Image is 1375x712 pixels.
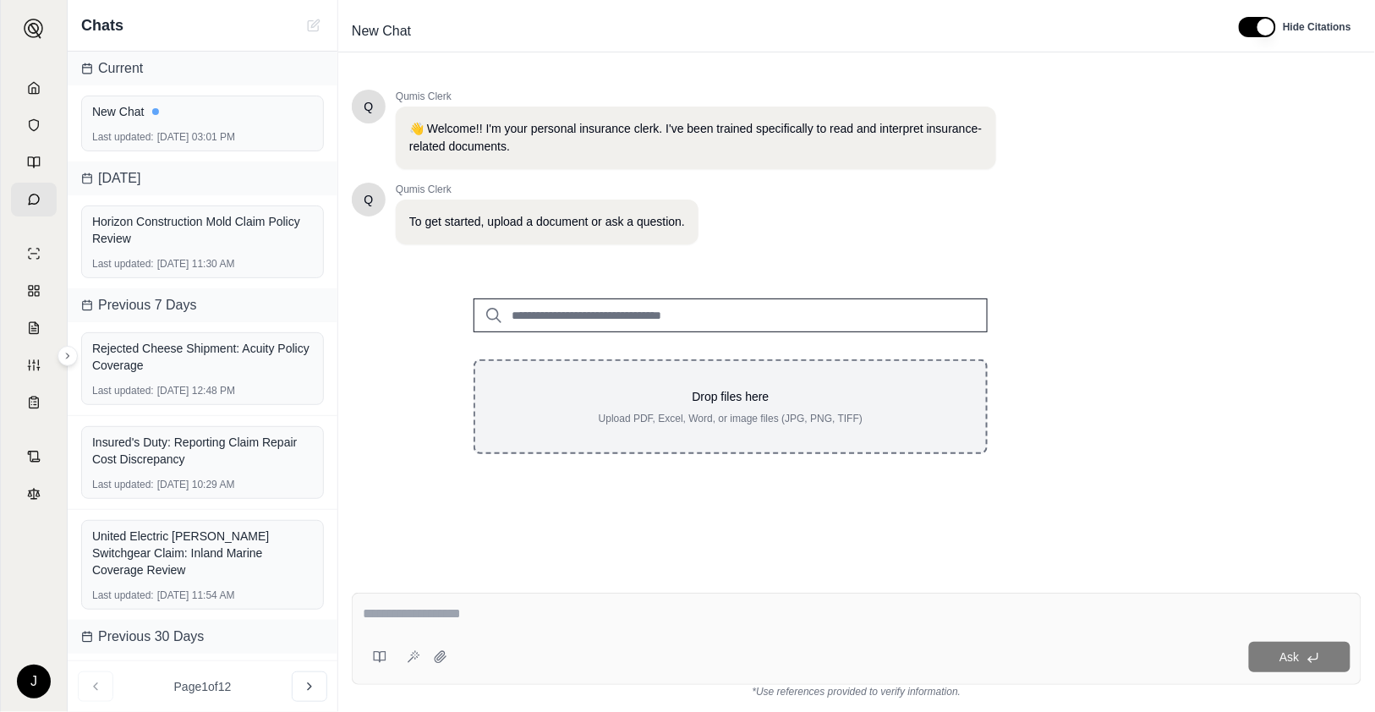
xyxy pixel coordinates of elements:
a: Custom Report [11,348,57,382]
a: Coverage Table [11,386,57,419]
div: Edit Title [345,18,1219,45]
a: Policy Comparisons [11,274,57,308]
div: Previous 30 Days [68,620,337,654]
span: Last updated: [92,257,154,271]
span: Last updated: [92,589,154,602]
button: Expand sidebar [17,12,51,46]
div: Horizon Construction Mold Claim Policy Review [92,213,313,247]
a: Chat [11,183,57,216]
div: [DATE] 12:48 PM [92,384,313,397]
span: Page 1 of 12 [174,678,232,695]
div: Rejected Cheese Shipment: Acuity Policy Coverage [92,340,313,374]
a: Single Policy [11,237,57,271]
span: Hello [364,98,374,115]
div: [DATE] 11:54 AM [92,589,313,602]
div: [DATE] 10:29 AM [92,478,313,491]
div: [DATE] [68,162,337,195]
p: 👋 Welcome!! I'm your personal insurance clerk. I've been trained specifically to read and interpr... [409,120,983,156]
a: Legal Search Engine [11,477,57,511]
p: Upload PDF, Excel, Word, or image files (JPG, PNG, TIFF) [502,412,959,425]
span: New Chat [345,18,418,45]
span: Chats [81,14,123,37]
div: [DATE] 11:30 AM [92,257,313,271]
p: Drop files here [502,388,959,405]
a: Prompt Library [11,145,57,179]
span: Last updated: [92,384,154,397]
a: Documents Vault [11,108,57,142]
button: Expand sidebar [58,346,78,366]
span: Last updated: [92,130,154,144]
div: Previous 7 Days [68,288,337,322]
div: [DATE] 03:01 PM [92,130,313,144]
span: Qumis Clerk [396,90,996,103]
span: Hello [364,191,374,208]
span: Hide Citations [1283,20,1351,34]
span: Last updated: [92,478,154,491]
div: Insured's Duty: Reporting Claim Repair Cost Discrepancy [92,434,313,468]
div: Current [68,52,337,85]
a: Home [11,71,57,105]
img: Expand sidebar [24,19,44,39]
div: New Chat [92,103,313,120]
button: Ask [1249,642,1350,672]
div: United Electric [PERSON_NAME] Switchgear Claim: Inland Marine Coverage Review [92,528,313,578]
span: Ask [1279,650,1299,664]
a: Contract Analysis [11,440,57,474]
span: Qumis Clerk [396,183,698,196]
div: J [17,665,51,698]
p: To get started, upload a document or ask a question. [409,213,685,231]
a: Claim Coverage [11,311,57,345]
button: New Chat [304,15,324,36]
div: *Use references provided to verify information. [352,685,1361,698]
